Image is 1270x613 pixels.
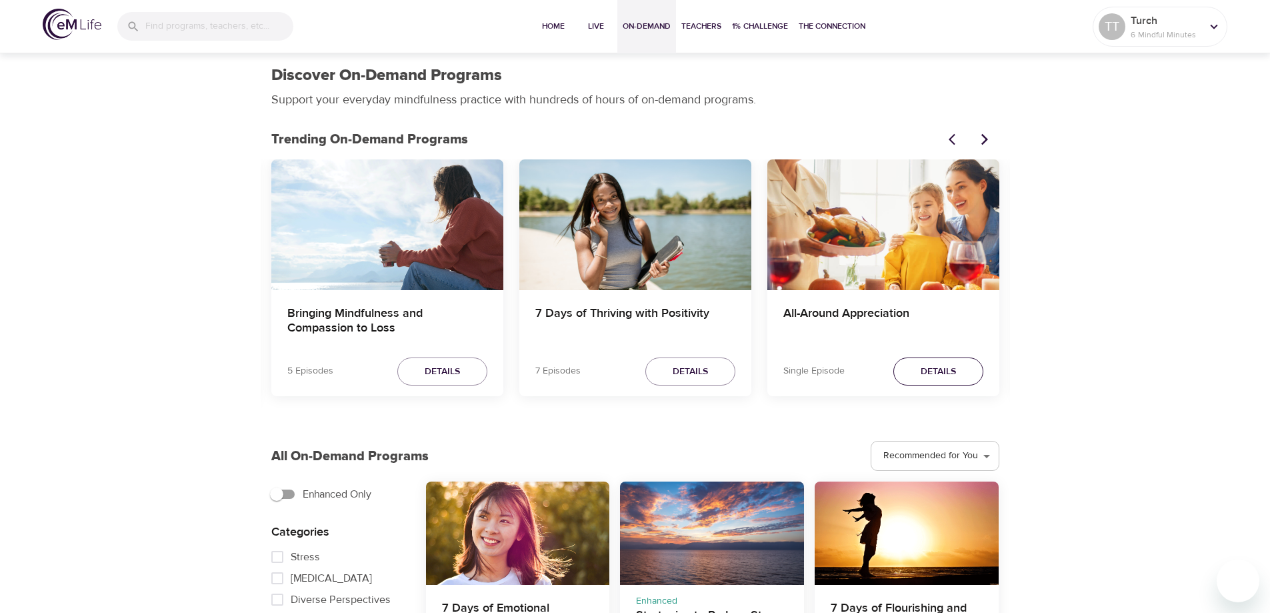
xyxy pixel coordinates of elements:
[537,19,569,33] span: Home
[303,486,371,502] span: Enhanced Only
[580,19,612,33] span: Live
[1131,13,1201,29] p: Turch
[970,125,999,154] button: Next items
[921,364,956,380] span: Details
[620,482,804,585] button: Strategies to Reduce Stress
[783,364,845,378] p: Single Episode
[519,159,751,290] button: 7 Days of Thriving with Positivity
[681,19,721,33] span: Teachers
[893,358,983,386] button: Details
[799,19,865,33] span: The Connection
[535,306,735,338] h4: 7 Days of Thriving with Positivity
[673,364,708,380] span: Details
[287,306,487,338] h4: Bringing Mindfulness and Compassion to Loss
[1131,29,1201,41] p: 6 Mindful Minutes
[535,364,581,378] p: 7 Episodes
[1099,13,1125,40] div: TT
[425,364,460,380] span: Details
[636,595,677,607] span: Enhanced
[397,358,487,386] button: Details
[783,306,983,338] h4: All-Around Appreciation
[291,570,372,586] span: [MEDICAL_DATA]
[291,549,320,565] span: Stress
[271,523,405,541] p: Categories
[271,446,429,466] p: All On-Demand Programs
[271,66,502,85] h1: Discover On-Demand Programs
[732,19,788,33] span: 1% Challenge
[271,91,771,109] p: Support your everyday mindfulness practice with hundreds of hours of on-demand programs.
[43,9,101,40] img: logo
[815,482,999,585] button: 7 Days of Flourishing and Joy
[1217,560,1259,602] iframe: Button to launch messaging window
[271,159,503,290] button: Bringing Mindfulness and Compassion to Loss
[767,159,999,290] button: All-Around Appreciation
[145,12,293,41] input: Find programs, teachers, etc...
[941,125,970,154] button: Previous items
[623,19,671,33] span: On-Demand
[426,482,610,585] button: 7 Days of Emotional Intelligence
[645,358,735,386] button: Details
[291,592,391,608] span: Diverse Perspectives
[287,364,333,378] p: 5 Episodes
[271,129,941,149] p: Trending On-Demand Programs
